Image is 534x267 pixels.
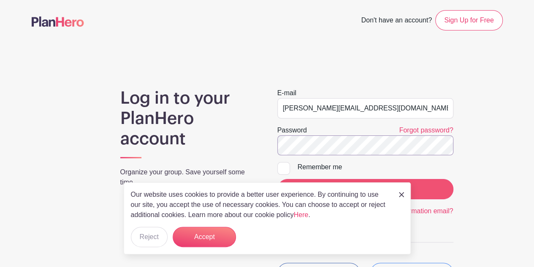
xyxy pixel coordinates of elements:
[32,17,84,27] img: logo-507f7623f17ff9eddc593b1ce0a138ce2505c220e1c5a4e2b4648c50719b7d32.svg
[277,88,296,98] label: E-mail
[399,127,453,134] a: Forgot password?
[277,125,307,135] label: Password
[131,227,168,247] button: Reject
[399,192,404,197] img: close_button-5f87c8562297e5c2d7936805f587ecaba9071eb48480494691a3f1689db116b3.svg
[277,179,453,199] input: LOG IN
[352,207,453,215] a: Didn't receive confirmation email?
[173,227,236,247] button: Accept
[361,12,432,30] span: Don't have an account?
[131,190,390,220] p: Our website uses cookies to provide a better user experience. By continuing to use our site, you ...
[298,162,453,172] div: Remember me
[294,211,309,218] a: Here
[277,98,453,118] input: e.g. julie@eventco.com
[435,10,502,30] a: Sign Up for Free
[120,88,257,149] h1: Log in to your PlanHero account
[120,167,257,187] p: Organize your group. Save yourself some time.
